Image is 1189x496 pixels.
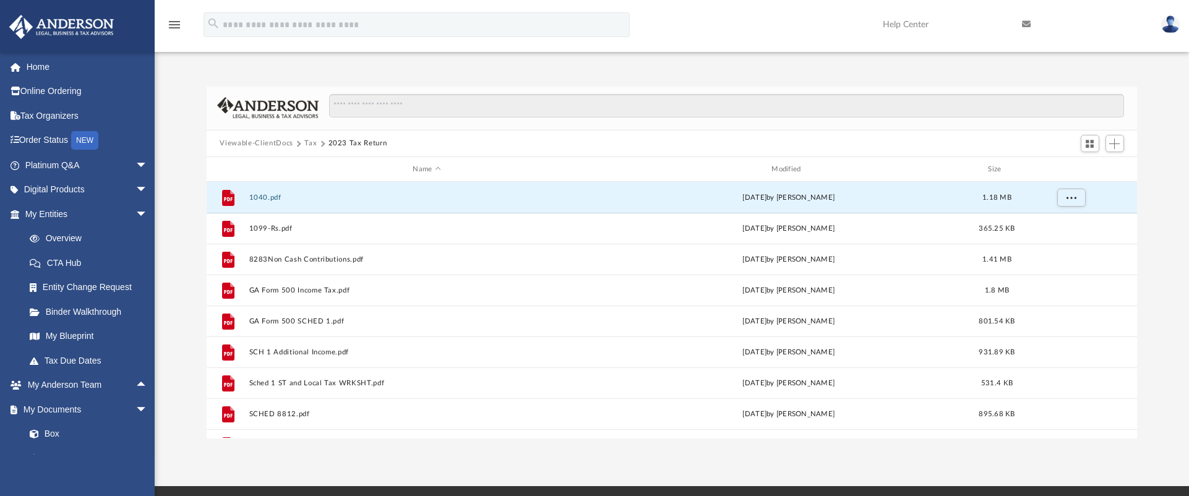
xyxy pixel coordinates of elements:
span: 365.25 KB [979,225,1015,232]
a: Box [17,422,154,447]
span: arrow_drop_down [135,177,160,203]
a: Order StatusNEW [9,128,166,153]
span: 801.54 KB [979,318,1015,325]
div: [DATE] by [PERSON_NAME] [611,347,967,358]
button: 8283Non Cash Contributions.pdf [249,255,605,263]
button: Sched 1 ST and Local Tax WRKSHT.pdf [249,379,605,387]
button: Viewable-ClientDocs [220,138,293,149]
img: User Pic [1161,15,1180,33]
div: Size [972,164,1021,175]
button: GA Form 500 Income Tax.pdf [249,286,605,294]
button: Add [1105,135,1124,152]
a: Overview [17,226,166,251]
div: [DATE] by [PERSON_NAME] [611,378,967,389]
span: arrow_drop_down [135,153,160,178]
div: grid [207,182,1138,438]
button: GA Form 500 SCHED 1.pdf [249,317,605,325]
span: 895.68 KB [979,411,1015,417]
button: SCHED 8812.pdf [249,410,605,418]
a: Digital Productsarrow_drop_down [9,177,166,202]
button: More options [1057,189,1085,207]
div: [DATE] by [PERSON_NAME] [611,254,967,265]
button: SCH 1 Additional Income.pdf [249,348,605,356]
a: Home [9,54,166,79]
div: [DATE] by [PERSON_NAME] [611,285,967,296]
a: My Documentsarrow_drop_down [9,397,160,422]
a: Entity Change Request [17,275,166,300]
span: 1.18 MB [982,194,1011,201]
a: My Anderson Teamarrow_drop_up [9,373,160,398]
a: Tax Organizers [9,103,166,128]
a: My Entitiesarrow_drop_down [9,202,166,226]
button: Tax [304,138,317,149]
button: 1099-Rs.pdf [249,224,605,233]
div: Name [248,164,604,175]
div: id [212,164,243,175]
span: 1.8 MB [984,287,1009,294]
button: 1040.pdf [249,194,605,202]
a: My Blueprint [17,324,160,349]
div: [DATE] by [PERSON_NAME] [611,223,967,234]
a: Meeting Minutes [17,446,160,471]
div: [DATE] by [PERSON_NAME] [611,192,967,203]
button: 2023 Tax Return [328,138,387,149]
span: arrow_drop_down [135,397,160,422]
input: Search files and folders [329,94,1123,118]
div: Modified [610,164,966,175]
a: Tax Due Dates [17,348,166,373]
span: arrow_drop_up [135,373,160,398]
div: [DATE] by [PERSON_NAME] [611,316,967,327]
div: NEW [71,131,98,150]
img: Anderson Advisors Platinum Portal [6,15,118,39]
a: Online Ordering [9,79,166,104]
div: [DATE] by [PERSON_NAME] [611,409,967,420]
span: arrow_drop_down [135,202,160,227]
a: CTA Hub [17,250,166,275]
span: 531.4 KB [981,380,1013,387]
i: search [207,17,220,30]
a: Platinum Q&Aarrow_drop_down [9,153,166,177]
div: id [1027,164,1114,175]
span: 1.41 MB [982,256,1011,263]
button: Switch to Grid View [1081,135,1099,152]
a: menu [167,24,182,32]
a: Binder Walkthrough [17,299,166,324]
i: menu [167,17,182,32]
span: 931.89 KB [979,349,1015,356]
